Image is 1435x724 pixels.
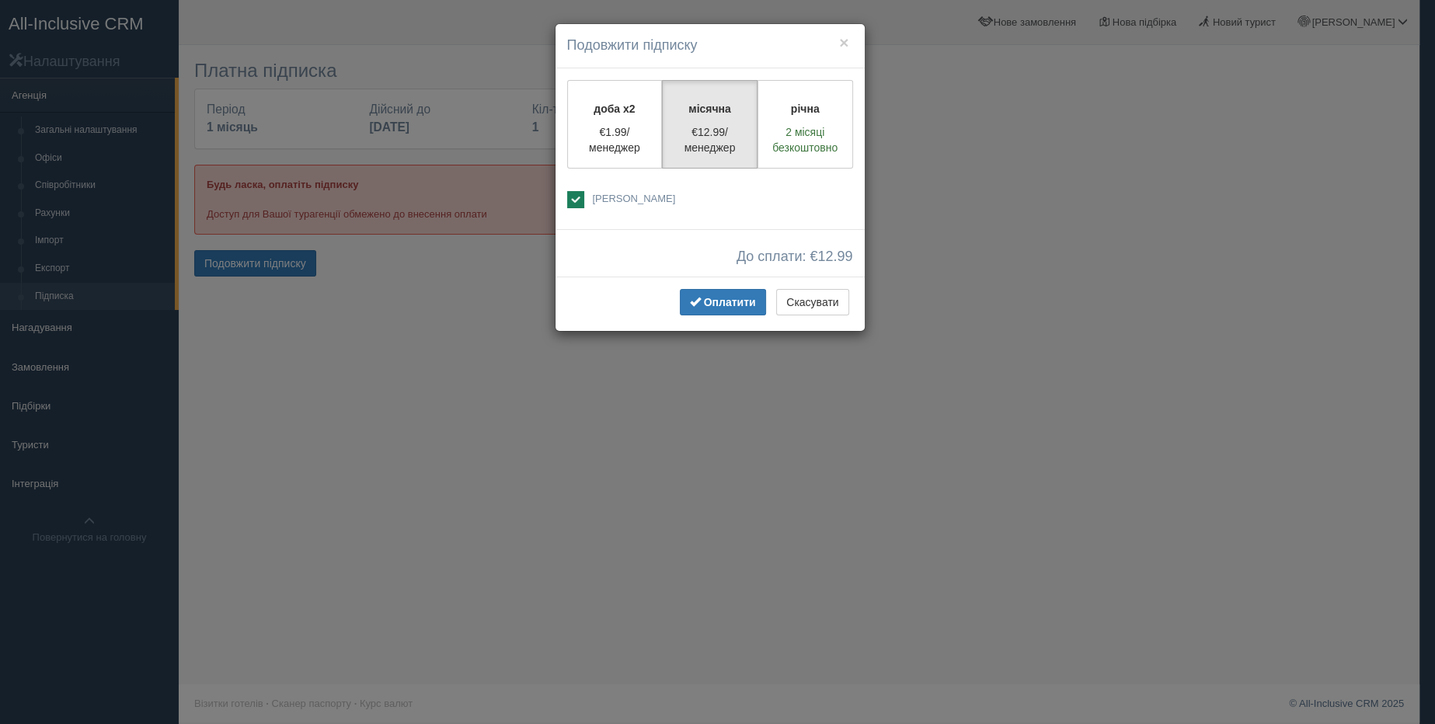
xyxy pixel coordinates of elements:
span: До сплати: € [737,249,853,265]
span: Оплатити [704,296,756,308]
p: доба x2 [577,101,653,117]
span: [PERSON_NAME] [592,193,675,204]
span: 12.99 [817,249,852,264]
p: €1.99/менеджер [577,124,653,155]
h4: Подовжити підписку [567,36,853,56]
p: €12.99/менеджер [672,124,747,155]
button: × [839,34,848,50]
p: річна [768,101,843,117]
p: місячна [672,101,747,117]
button: Скасувати [776,289,848,315]
p: 2 місяці безкоштовно [768,124,843,155]
button: Оплатити [680,289,766,315]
